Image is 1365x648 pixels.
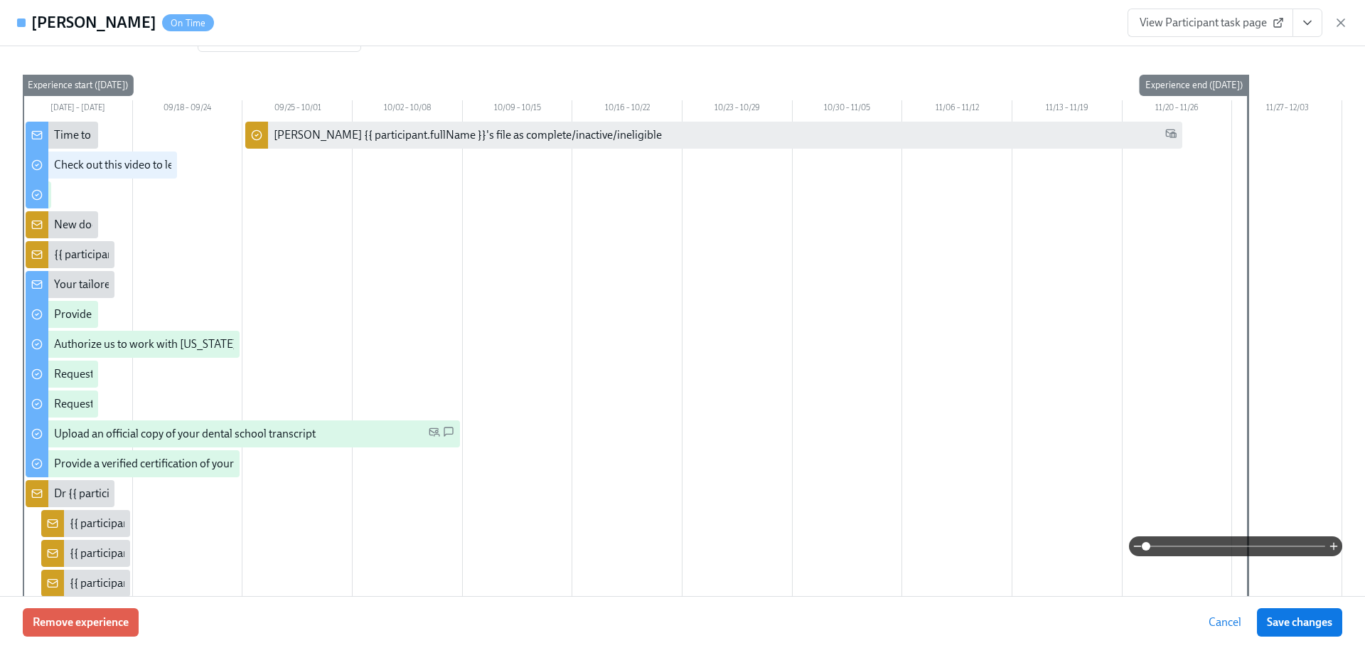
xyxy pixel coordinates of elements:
[33,615,129,630] span: Remove experience
[463,100,573,119] div: 10/09 – 10/15
[1140,16,1281,30] span: View Participant task page
[54,366,394,382] div: Request proof of your {{ participant.regionalExamPassed }} test scores
[1012,100,1123,119] div: 11/13 – 11/19
[443,426,454,442] span: SMS
[274,127,662,143] div: [PERSON_NAME] {{ participant.fullName }}'s file as complete/inactive/ineligible
[54,486,386,501] div: Dr {{ participant.fullName }} sent [US_STATE] licensing requirements
[54,456,354,472] div: Provide a verified certification of your [US_STATE] state license
[1123,100,1233,119] div: 11/20 – 11/26
[242,100,353,119] div: 09/25 – 10/01
[162,18,214,28] span: On Time
[133,100,243,119] div: 09/18 – 09/24
[1257,608,1342,637] button: Save changes
[793,100,903,119] div: 10/30 – 11/05
[572,100,682,119] div: 10/16 – 10/22
[1165,127,1177,144] span: Work Email
[54,127,296,143] div: Time to begin your [US_STATE] license application
[31,12,156,33] h4: [PERSON_NAME]
[54,247,333,262] div: {{ participant.fullName }} has answered the questionnaire
[54,217,403,233] div: New doctor enrolled in OCC licensure process: {{ participant.fullName }}
[353,100,463,119] div: 10/02 – 10/08
[54,277,322,292] div: Your tailored to-do list for [US_STATE] licensing process
[54,426,316,442] div: Upload an official copy of your dental school transcript
[54,336,309,352] div: Authorize us to work with [US_STATE] on your behalf
[1209,615,1241,630] span: Cancel
[1140,75,1248,96] div: Experience end ([DATE])
[54,396,189,412] div: Request your JCDNE scores
[429,426,440,442] span: Personal Email
[1128,9,1293,37] a: View Participant task page
[54,307,380,322] div: Provide us with some extra info for the [US_STATE] state application
[23,100,133,119] div: [DATE] – [DATE]
[1199,608,1251,637] button: Cancel
[54,157,291,173] div: Check out this video to learn more about the OCC
[902,100,1012,119] div: 11/06 – 11/12
[22,75,134,96] div: Experience start ([DATE])
[70,575,450,591] div: {{ participant.fullName }} has requested verification of their [US_STATE] license
[1267,615,1332,630] span: Save changes
[682,100,793,119] div: 10/23 – 10/29
[70,516,409,531] div: {{ participant.fullName }} has uploaded their Third Party Authorization
[23,608,139,637] button: Remove experience
[1232,100,1342,119] div: 11/27 – 12/03
[1292,9,1322,37] button: View task page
